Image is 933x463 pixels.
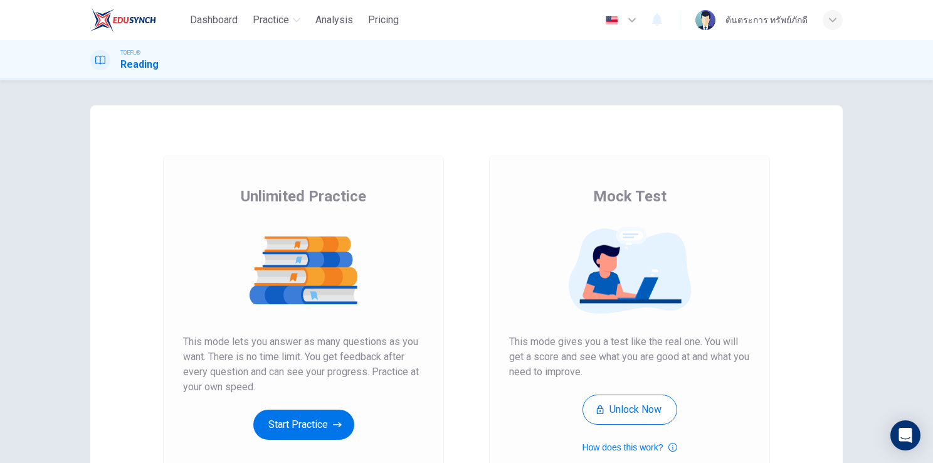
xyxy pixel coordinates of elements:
span: Unlimited Practice [241,186,366,206]
span: Analysis [315,13,353,28]
a: EduSynch logo [90,8,185,33]
span: Pricing [368,13,399,28]
img: en [604,16,619,25]
button: Pricing [363,9,404,31]
h1: Reading [120,57,159,72]
span: Dashboard [190,13,238,28]
img: EduSynch logo [90,8,156,33]
button: How does this work? [582,440,677,455]
div: ต้นตระการ ทรัพย์ภักดี [725,13,808,28]
button: Dashboard [185,9,243,31]
button: Analysis [310,9,358,31]
button: Practice [248,9,305,31]
span: Practice [253,13,289,28]
button: Start Practice [253,410,354,440]
span: This mode gives you a test like the real one. You will get a score and see what you are good at a... [509,334,750,380]
button: Unlock Now [582,395,677,425]
span: Mock Test [593,186,667,206]
span: TOEFL® [120,48,140,57]
div: Open Intercom Messenger [890,420,920,450]
img: Profile picture [695,10,715,30]
span: This mode lets you answer as many questions as you want. There is no time limit. You get feedback... [183,334,424,395]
